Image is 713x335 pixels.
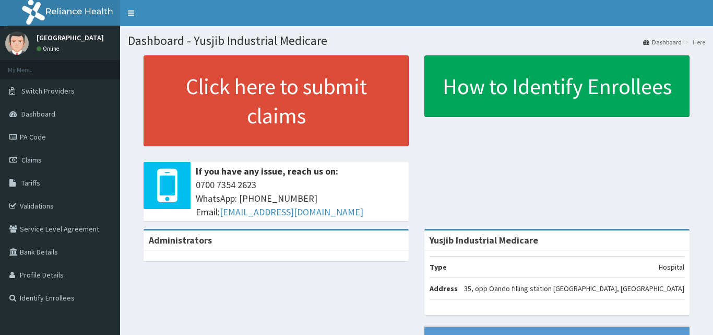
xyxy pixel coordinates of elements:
[430,284,458,293] b: Address
[643,38,682,47] a: Dashboard
[683,38,705,47] li: Here
[464,283,684,294] p: 35, opp Oando filling station [GEOGRAPHIC_DATA], [GEOGRAPHIC_DATA]
[144,55,409,146] a: Click here to submit claims
[5,31,29,55] img: User Image
[196,165,338,177] b: If you have any issue, reach us on:
[149,234,212,246] b: Administrators
[37,34,104,41] p: [GEOGRAPHIC_DATA]
[430,234,538,246] strong: Yusjib Industrial Medicare
[430,262,447,272] b: Type
[196,178,403,218] span: 0700 7354 2623 WhatsApp: [PHONE_NUMBER] Email:
[37,45,62,52] a: Online
[220,206,363,218] a: [EMAIL_ADDRESS][DOMAIN_NAME]
[21,178,40,188] span: Tariffs
[21,155,42,165] span: Claims
[659,262,684,272] p: Hospital
[424,55,690,117] a: How to Identify Enrollees
[128,34,705,48] h1: Dashboard - Yusjib Industrial Medicare
[21,86,75,96] span: Switch Providers
[21,109,55,119] span: Dashboard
